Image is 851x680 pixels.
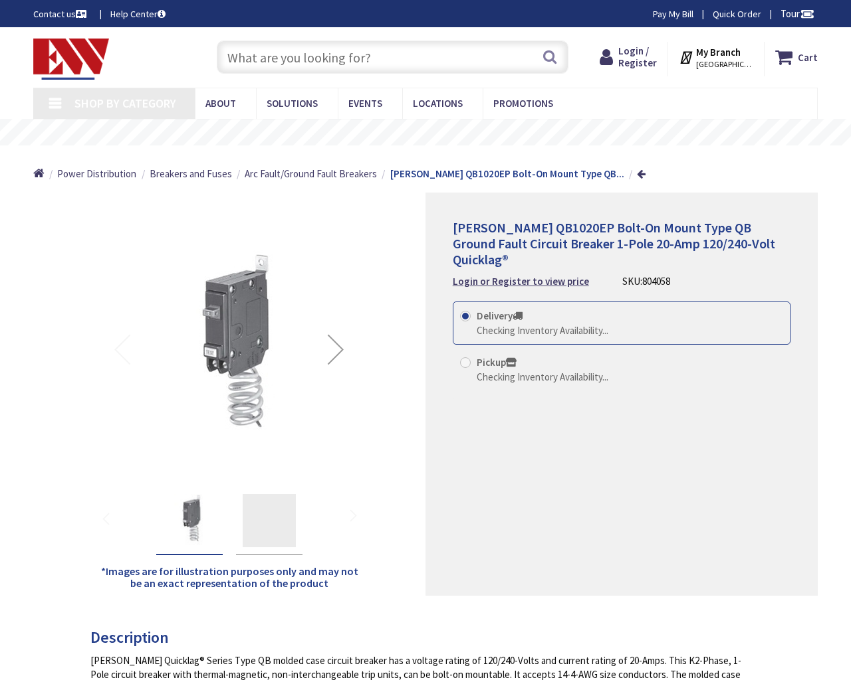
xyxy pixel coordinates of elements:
[217,41,568,74] input: What are you looking for?
[245,167,377,180] span: Arc Fault/Ground Fault Breakers
[390,167,624,180] strong: [PERSON_NAME] QB1020EP Bolt-On Mount Type QB...
[110,7,166,21] a: Help Center
[57,167,136,181] a: Power Distribution
[33,7,89,21] a: Contact us
[642,275,670,288] span: 804058
[413,97,463,110] span: Locations
[90,629,751,646] h3: Description
[33,39,109,80] img: Electrical Wholesalers, Inc.
[453,275,589,288] strong: Login or Register to view price
[653,7,693,21] a: Pay My Bill
[453,274,589,288] a: Login or Register to view price
[798,45,818,69] strong: Cart
[781,7,814,20] span: Tour
[600,45,657,69] a: Login / Register
[696,59,753,70] span: [GEOGRAPHIC_DATA], [GEOGRAPHIC_DATA]
[130,250,329,449] img: Eaton QB1020EP Bolt-On Mount Type QB Ground Fault Circuit Breaker 1-Pole 20-Amp 120/240-Volt Quic...
[713,7,761,21] a: Quick Order
[74,96,176,111] span: Shop By Category
[245,167,377,181] a: Arc Fault/Ground Fault Breakers
[150,167,232,181] a: Breakers and Fuses
[453,219,775,268] span: [PERSON_NAME] QB1020EP Bolt-On Mount Type QB Ground Fault Circuit Breaker 1-Pole 20-Amp 120/240-V...
[316,126,559,140] rs-layer: Free Same Day Pickup at 19 Locations
[96,566,362,589] h5: *Images are for illustration purposes only and may not be an exact representation of the product
[622,274,670,288] div: SKU:
[236,487,303,555] div: Eaton QB1020EP Bolt-On Mount Type QB Ground Fault Circuit Breaker 1-Pole 20-Amp 120/240-Volt Quic...
[348,97,382,110] span: Events
[267,97,318,110] span: Solutions
[618,44,657,69] span: Login / Register
[477,370,608,384] div: Checking Inventory Availability...
[679,45,753,69] div: My Branch [GEOGRAPHIC_DATA], [GEOGRAPHIC_DATA]
[696,46,741,58] strong: My Branch
[477,323,608,337] div: Checking Inventory Availability...
[775,45,818,69] a: Cart
[205,97,236,110] span: About
[477,356,517,369] strong: Pickup
[156,487,223,555] div: Eaton QB1020EP Bolt-On Mount Type QB Ground Fault Circuit Breaker 1-Pole 20-Amp 120/240-Volt Quic...
[309,216,362,482] div: Next
[493,97,553,110] span: Promotions
[150,167,232,180] span: Breakers and Fuses
[57,167,136,180] span: Power Distribution
[477,309,523,322] strong: Delivery
[163,494,216,547] img: Eaton QB1020EP Bolt-On Mount Type QB Ground Fault Circuit Breaker 1-Pole 20-Amp 120/240-Volt Quic...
